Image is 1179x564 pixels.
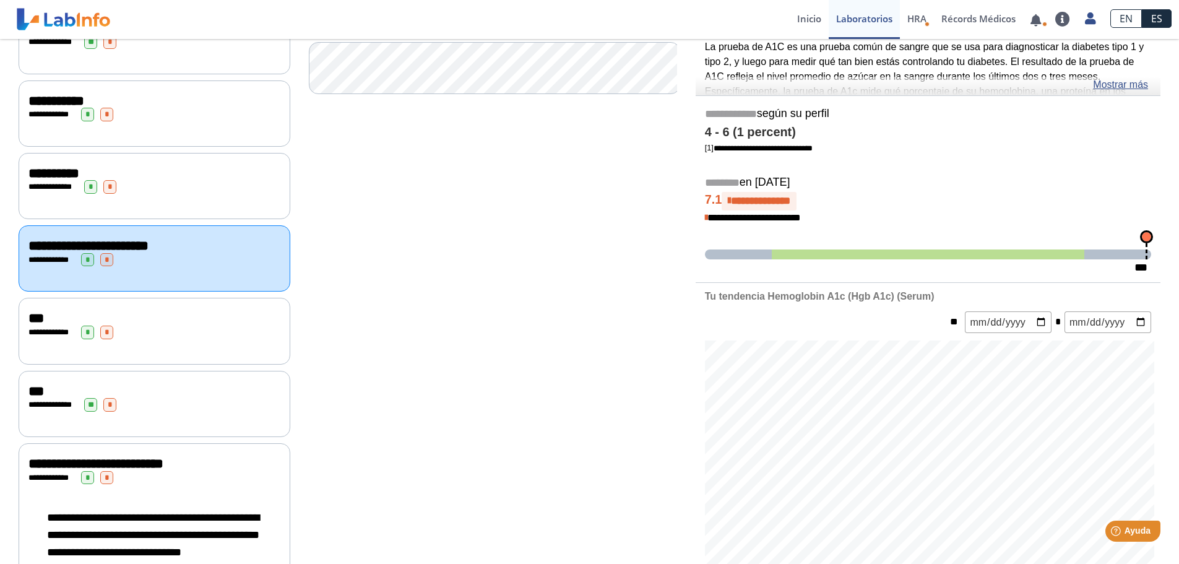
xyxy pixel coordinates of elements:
h5: según su perfil [705,107,1151,121]
iframe: Help widget launcher [1069,516,1165,550]
h4: 4 - 6 (1 percent) [705,125,1151,140]
a: Mostrar más [1093,77,1148,92]
a: EN [1110,9,1142,28]
h4: 7.1 [705,192,1151,210]
input: mm/dd/yyyy [965,311,1052,333]
input: mm/dd/yyyy [1065,311,1151,333]
p: La prueba de A1C es una prueba común de sangre que se usa para diagnosticar la diabetes tipo 1 y ... [705,40,1151,143]
h5: en [DATE] [705,176,1151,190]
a: ES [1142,9,1172,28]
span: HRA [907,12,926,25]
a: [1] [705,143,813,152]
b: Tu tendencia Hemoglobin A1c (Hgb A1c) (Serum) [705,291,935,302]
